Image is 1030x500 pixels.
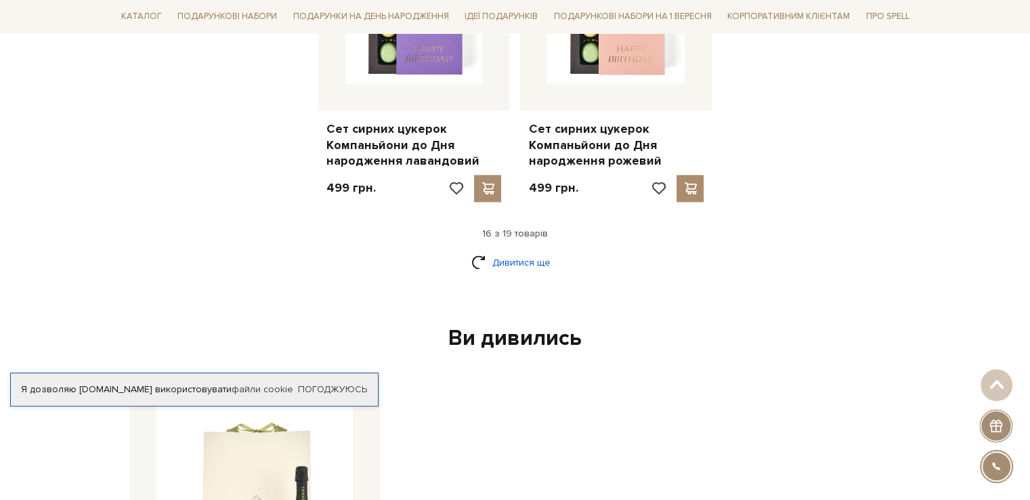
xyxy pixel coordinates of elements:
div: Я дозволяю [DOMAIN_NAME] використовувати [11,383,378,396]
a: Сет сирних цукерок Компаньйони до Дня народження лавандовий [326,121,502,169]
div: 16 з 19 товарів [110,228,920,240]
a: Про Spell [861,7,915,28]
a: Подарункові набори на 1 Вересня [549,5,717,28]
a: Дивитися ще [471,251,559,274]
a: Корпоративним клієнтам [722,5,855,28]
a: Погоджуюсь [298,383,367,396]
p: 499 грн. [528,180,578,196]
a: Подарункові набори [172,7,282,28]
div: Ви дивились [124,325,907,353]
a: Ідеї подарунків [459,7,543,28]
a: файли cookie [232,383,293,395]
a: Подарунки на День народження [288,7,454,28]
p: 499 грн. [326,180,376,196]
a: Сет сирних цукерок Компаньйони до Дня народження рожевий [528,121,704,169]
a: Каталог [116,7,167,28]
